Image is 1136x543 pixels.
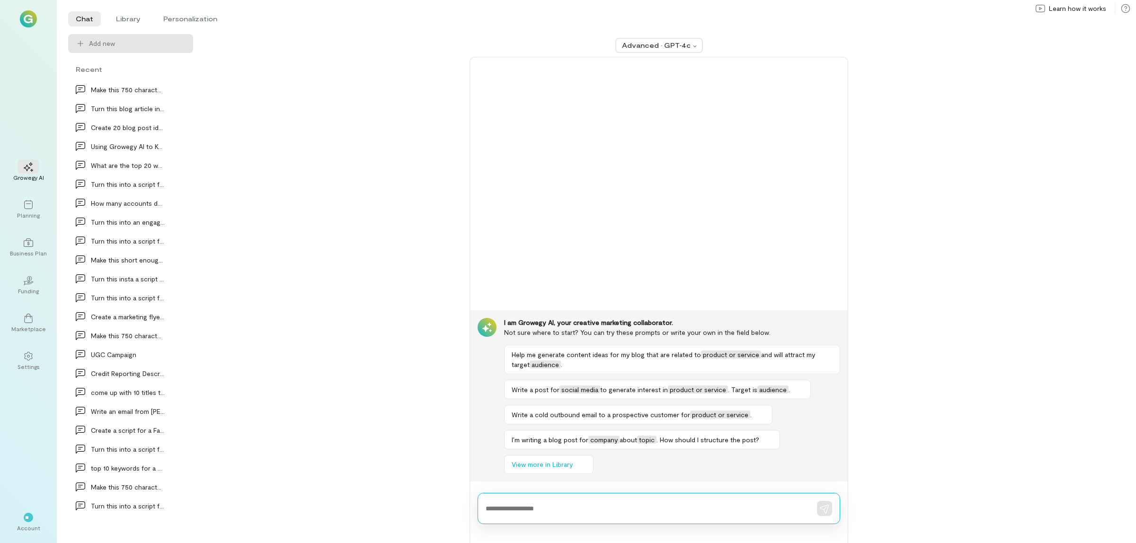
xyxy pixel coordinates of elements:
[728,385,757,394] span: . Target is
[622,41,690,50] div: Advanced · GPT‑4o
[91,350,165,359] div: UGC Campaign
[91,482,165,492] div: Make this 750 characters or LESS: Big Shout-out…
[91,198,165,208] div: How many accounts do I need to build a business c…
[91,179,165,189] div: Turn this into a script for a facebook reel: Cur…
[68,11,101,26] li: Chat
[504,345,840,374] button: Help me generate content ideas for my blog that are related toproduct or serviceand will attract ...
[504,318,840,327] div: I am Growegy AI, your creative marketing collaborator.
[18,363,40,370] div: Settings
[10,249,47,257] div: Business Plan
[637,436,657,444] span: topic
[559,385,600,394] span: social media
[512,411,690,419] span: Write a cold outbound email to a prospective customer for
[91,387,165,397] div: come up with 10 titles that say: Journey Towards…
[91,406,165,416] div: Write an email from [PERSON_NAME] Twist, Customer Success…
[789,385,790,394] span: .
[18,287,39,295] div: Funding
[504,430,780,449] button: I’m writing a blog post forcompanyabouttopic. How should I structure the post?
[11,268,45,302] a: Funding
[91,368,165,378] div: Credit Reporting Descrepancies
[11,193,45,227] a: Planning
[512,385,559,394] span: Write a post for
[512,460,573,469] span: View more in Library
[11,230,45,264] a: Business Plan
[17,524,40,532] div: Account
[91,104,165,114] div: Turn this blog article into a social media reel s…
[91,236,165,246] div: Turn this into a script for an Instagram Reel: W…
[512,436,588,444] span: I’m writing a blog post for
[91,85,165,95] div: Make this 750 characters or less:
[504,455,594,474] button: View more in Library
[91,160,165,170] div: What are the top 20 ways small business owners ca…
[91,255,165,265] div: Make this short enough for a quarter page flyer:…
[11,306,45,340] a: Marketplace
[512,350,701,359] span: Help me generate content ideas for my blog that are related to
[91,123,165,132] div: Create 20 blog post ideas for Growegy, Inc. (Grow…
[91,425,165,435] div: Create a script for a Facebook Reel. Make the sc…
[68,64,193,74] div: Recent
[600,385,668,394] span: to generate interest in
[701,350,761,359] span: product or service
[1049,4,1106,13] span: Learn how it works
[91,293,165,303] div: Turn this into a script for a facebook reel: Wha…
[156,11,225,26] li: Personalization
[504,327,840,337] div: Not sure where to start? You can try these prompts or write your own in the field below.
[668,385,728,394] span: product or service
[620,436,637,444] span: about
[91,331,165,341] div: Make this 750 characters or less: Paying Before…
[657,436,759,444] span: . How should I structure the post?
[750,411,752,419] span: .
[89,39,186,48] span: Add new
[11,155,45,189] a: Growegy AI
[757,385,789,394] span: audience
[91,444,165,454] div: Turn this into a script for a facebook reel. Mak…
[504,405,772,424] button: Write a cold outbound email to a prospective customer forproduct or service.
[11,344,45,378] a: Settings
[13,174,44,181] div: Growegy AI
[588,436,620,444] span: company
[17,211,40,219] div: Planning
[108,11,148,26] li: Library
[91,463,165,473] div: top 10 keywords for a mobile notary service
[530,360,561,368] span: audience
[11,325,46,333] div: Marketplace
[91,312,165,322] div: Create a marketing flyer for the company Re-Leash…
[91,217,165,227] div: Turn this into an engaging script for a social me…
[91,141,165,151] div: Using Growegy AI to Keep You Moving
[561,360,562,368] span: .
[690,411,750,419] span: product or service
[91,501,165,511] div: Turn this into a script for a compelling and educ…
[504,380,811,399] button: Write a post forsocial mediato generate interest inproduct or service. Target isaudience.
[91,274,165,284] div: Turn this insta a script for an instagram reel:…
